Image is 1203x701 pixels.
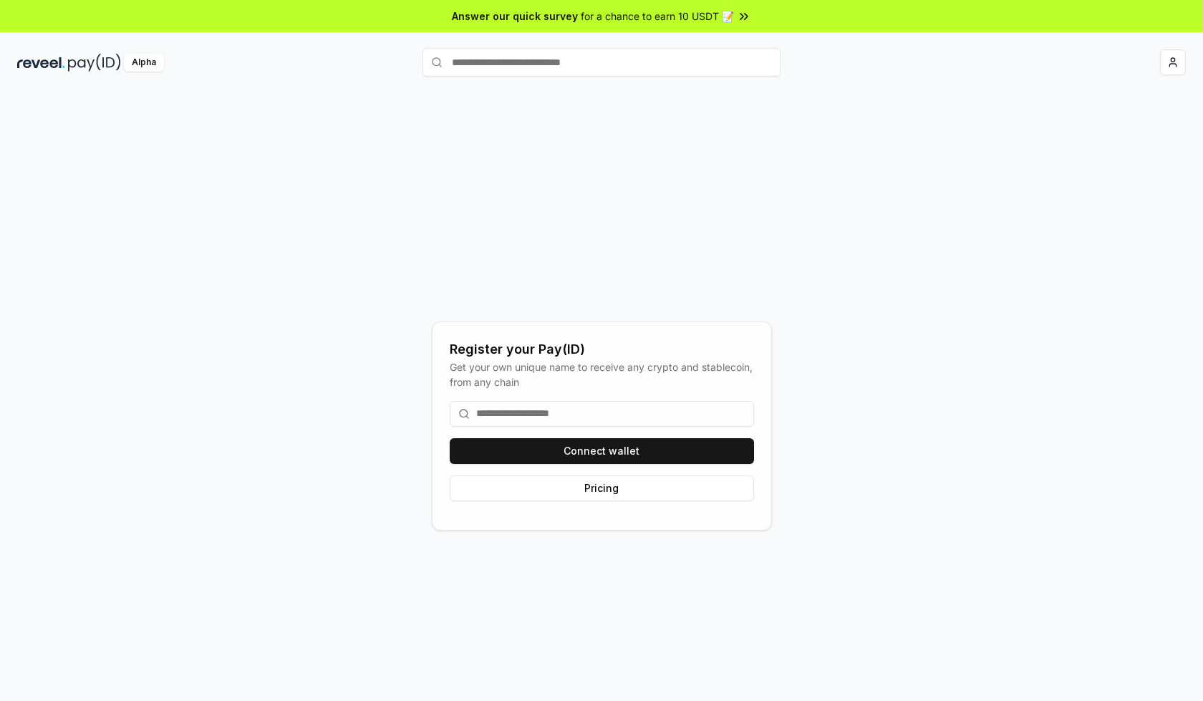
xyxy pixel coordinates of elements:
[450,359,754,390] div: Get your own unique name to receive any crypto and stablecoin, from any chain
[450,438,754,464] button: Connect wallet
[452,9,578,24] span: Answer our quick survey
[17,54,65,72] img: reveel_dark
[581,9,734,24] span: for a chance to earn 10 USDT 📝
[124,54,164,72] div: Alpha
[450,475,754,501] button: Pricing
[450,339,754,359] div: Register your Pay(ID)
[68,54,121,72] img: pay_id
